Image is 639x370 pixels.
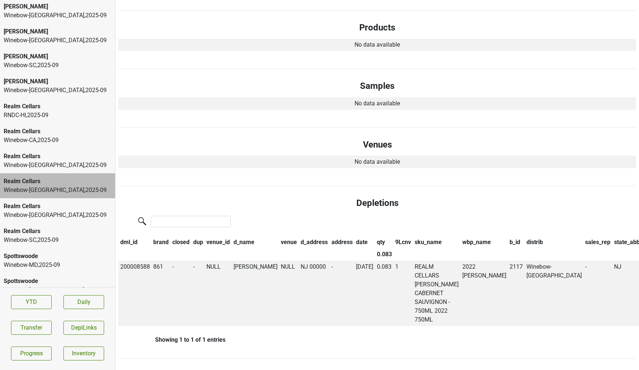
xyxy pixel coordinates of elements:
div: Winebow-CA , 2025 - 09 [4,136,111,145]
td: 1 [394,261,413,326]
div: RNDC-HI , 2025 - 09 [4,111,111,120]
td: - [584,261,613,326]
td: 861 [152,261,171,326]
td: No data available [118,39,636,51]
th: venue: activate to sort column ascending [279,236,299,249]
th: venue_id: activate to sort column ascending [205,236,232,249]
div: Realm Cellars [4,177,111,186]
td: No data available [118,97,636,110]
td: - [330,261,355,326]
td: 2022 [PERSON_NAME] [460,261,508,326]
th: d_address: activate to sort column ascending [299,236,330,249]
td: 200008588 [118,261,152,326]
h4: Products [124,22,630,33]
div: Realm Cellars [4,102,111,111]
th: 9Lcnv: activate to sort column ascending [394,236,413,249]
div: [PERSON_NAME] [4,27,111,36]
td: REALM CELLARS [PERSON_NAME] CABERNET SAUVIGNON - 750ML 2022 750ML [413,261,460,326]
td: - [170,261,191,326]
div: Winebow-[GEOGRAPHIC_DATA] , 2025 - 09 [4,161,111,170]
td: NULL [279,261,299,326]
div: Spottswoode [4,252,111,261]
a: Daily [63,295,104,309]
th: b_id: activate to sort column ascending [508,236,525,249]
th: 0.083 [375,248,394,261]
h4: Venues [124,139,630,150]
div: Winebow-[GEOGRAPHIC_DATA] , 2025 - 09 [4,36,111,45]
h4: Depletions [124,198,630,208]
button: DeplLinks [63,321,104,335]
th: qty: activate to sort column ascending [375,236,394,249]
div: Spottswoode [4,277,111,286]
div: Realm Cellars [4,127,111,136]
th: dup: activate to sort column ascending [191,236,205,249]
th: wbp_name: activate to sort column ascending [460,236,508,249]
div: [PERSON_NAME] [4,52,111,61]
div: Realm Cellars [4,227,111,236]
th: dml_id: activate to sort column ascending [118,236,152,249]
th: address: activate to sort column ascending [330,236,355,249]
div: Realm Cellars [4,202,111,211]
div: Winebow-SC , 2025 - 09 [4,61,111,70]
div: Winebow-[GEOGRAPHIC_DATA] , 2025 - 09 [4,186,111,195]
div: Winebow-[GEOGRAPHIC_DATA] , 2025 - 09 [4,211,111,220]
div: [PERSON_NAME] [4,2,111,11]
h4: Samples [124,81,630,91]
th: date: activate to sort column ascending [354,236,375,249]
div: Realm Cellars [4,152,111,161]
td: NJ 00000 [299,261,330,326]
th: sku_name: activate to sort column ascending [413,236,460,249]
div: Winebow-[GEOGRAPHIC_DATA] , 2025 - 09 [4,86,111,95]
div: Winebow-[GEOGRAPHIC_DATA] , 2025 - 09 [4,286,111,294]
a: Progress [11,347,52,360]
td: NULL [205,261,232,326]
a: YTD [11,295,52,309]
td: 0.083 [375,261,394,326]
th: brand: activate to sort column ascending [152,236,171,249]
td: - [191,261,205,326]
th: closed: activate to sort column ascending [170,236,191,249]
div: [PERSON_NAME] [4,77,111,86]
div: Winebow-[GEOGRAPHIC_DATA] , 2025 - 09 [4,11,111,20]
td: No data available [118,156,636,168]
td: [PERSON_NAME] [232,261,279,326]
td: Winebow-[GEOGRAPHIC_DATA] [525,261,584,326]
div: Winebow-SC , 2025 - 09 [4,236,111,244]
button: Transfer [11,321,52,335]
th: sales_rep: activate to sort column ascending [584,236,613,249]
td: [DATE] [354,261,375,326]
th: d_name: activate to sort column ascending [232,236,279,249]
a: Inventory [63,347,104,360]
div: Showing 1 to 1 of 1 entries [118,336,225,343]
div: Winebow-MD , 2025 - 09 [4,261,111,269]
td: 2117 [508,261,525,326]
th: distrib: activate to sort column ascending [525,236,584,249]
